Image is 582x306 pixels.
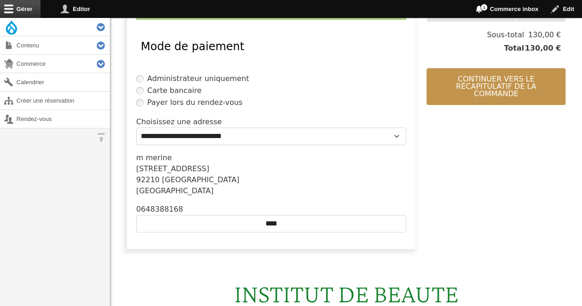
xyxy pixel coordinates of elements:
span: 1 [480,4,488,11]
span: 130,00 € [524,43,561,54]
span: m [136,153,144,162]
span: merine [146,153,172,162]
button: Orientation horizontale [92,128,110,146]
button: Continuer vers le récapitulatif de la commande [426,68,565,105]
span: [GEOGRAPHIC_DATA] [136,186,213,195]
label: Payer lors du rendez-vous [147,97,242,108]
label: Carte bancaire [147,85,202,96]
span: Sous-total [487,29,524,40]
span: 130,00 € [524,29,561,40]
span: Mode de paiement [141,40,244,53]
span: [GEOGRAPHIC_DATA] [162,175,239,184]
label: Administrateur uniquement [147,73,249,84]
label: Choisissez une adresse [136,116,222,127]
div: 0648388168 [136,204,406,215]
span: [STREET_ADDRESS] [136,164,209,173]
span: Total [504,43,524,54]
span: 92210 [136,175,160,184]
